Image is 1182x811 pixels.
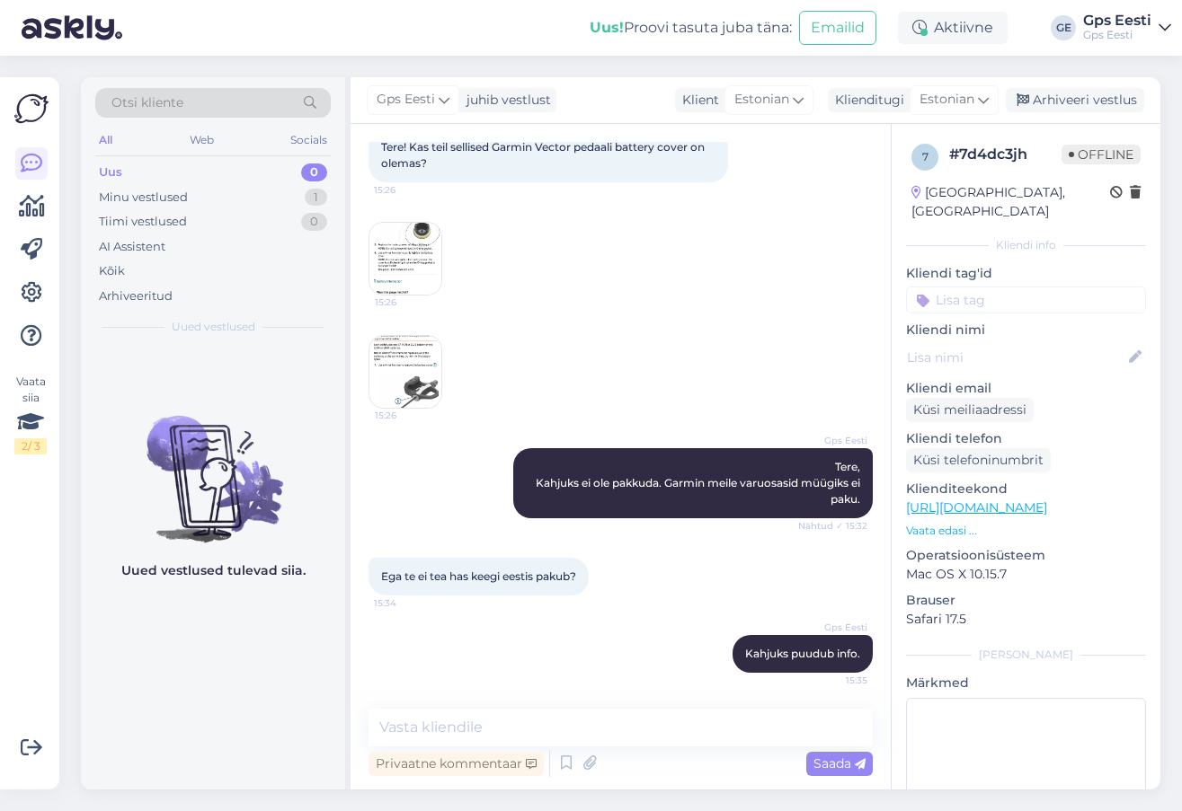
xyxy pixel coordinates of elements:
[369,752,544,776] div: Privaatne kommentaar
[828,91,904,110] div: Klienditugi
[1083,28,1151,42] div: Gps Eesti
[459,91,551,110] div: juhib vestlust
[734,90,789,110] span: Estonian
[906,321,1146,339] p: Kliendi nimi
[813,755,866,771] span: Saada
[906,546,1146,565] p: Operatsioonisüsteem
[906,286,1146,313] input: Lisa tag
[374,183,441,197] span: 15:26
[99,163,122,181] div: Uus
[121,561,306,580] p: Uued vestlused tulevad siia.
[95,128,116,152] div: All
[186,128,218,152] div: Web
[906,379,1146,398] p: Kliendi email
[906,565,1146,584] p: Mac OS X 10.15.7
[920,90,974,110] span: Estonian
[369,223,441,295] img: Attachment
[1006,88,1144,112] div: Arhiveeri vestlus
[99,213,187,231] div: Tiimi vestlused
[590,17,792,39] div: Proovi tasuta juba täna:
[906,429,1146,448] p: Kliendi telefon
[375,295,442,309] span: 15:26
[14,92,49,126] img: Askly Logo
[99,262,125,280] div: Kõik
[369,336,441,408] img: Attachment
[949,144,1062,165] div: # 7d4dc3jh
[675,91,719,110] div: Klient
[301,163,327,181] div: 0
[99,287,173,305] div: Arhiveeritud
[287,128,331,152] div: Socials
[800,621,867,634] span: Gps Eesti
[301,213,327,231] div: 0
[922,150,929,163] span: 7
[906,523,1146,539] p: Vaata edasi ...
[911,183,1110,221] div: [GEOGRAPHIC_DATA], [GEOGRAPHIC_DATA]
[906,647,1146,663] div: [PERSON_NAME]
[1083,13,1151,28] div: Gps Eesti
[800,434,867,447] span: Gps Eesti
[800,674,867,687] span: 15:35
[906,610,1146,629] p: Safari 17.5
[745,647,860,660] span: Kahjuks puudub info.
[898,12,1008,44] div: Aktiivne
[14,374,47,454] div: Vaata siia
[906,480,1146,498] p: Klienditeekond
[81,383,345,545] img: No chats
[906,448,1051,472] div: Küsi telefoninumbrit
[798,519,867,533] span: Nähtud ✓ 15:32
[172,319,255,335] span: Uued vestlused
[906,237,1146,253] div: Kliendi info
[906,398,1034,422] div: Küsi meiliaadressi
[377,90,435,110] span: Gps Eesti
[1083,13,1171,42] a: Gps EestiGps Eesti
[305,189,327,207] div: 1
[381,569,576,583] span: Ega te ei tea has keegi eestis pakub?
[1062,145,1141,164] span: Offline
[590,19,624,36] b: Uus!
[14,438,47,454] div: 2 / 3
[536,460,863,506] span: Tere, Kahjuks ei ole pakkuda. Garmin meile varuosasid müügiks ei paku.
[375,409,442,422] span: 15:26
[906,591,1146,610] p: Brauser
[906,674,1146,692] p: Märkmed
[1051,15,1076,40] div: GE
[374,596,441,610] span: 15:34
[906,499,1047,516] a: [URL][DOMAIN_NAME]
[906,264,1146,283] p: Kliendi tag'id
[799,11,876,45] button: Emailid
[111,93,183,112] span: Otsi kliente
[907,348,1125,367] input: Lisa nimi
[99,189,188,207] div: Minu vestlused
[99,238,165,256] div: AI Assistent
